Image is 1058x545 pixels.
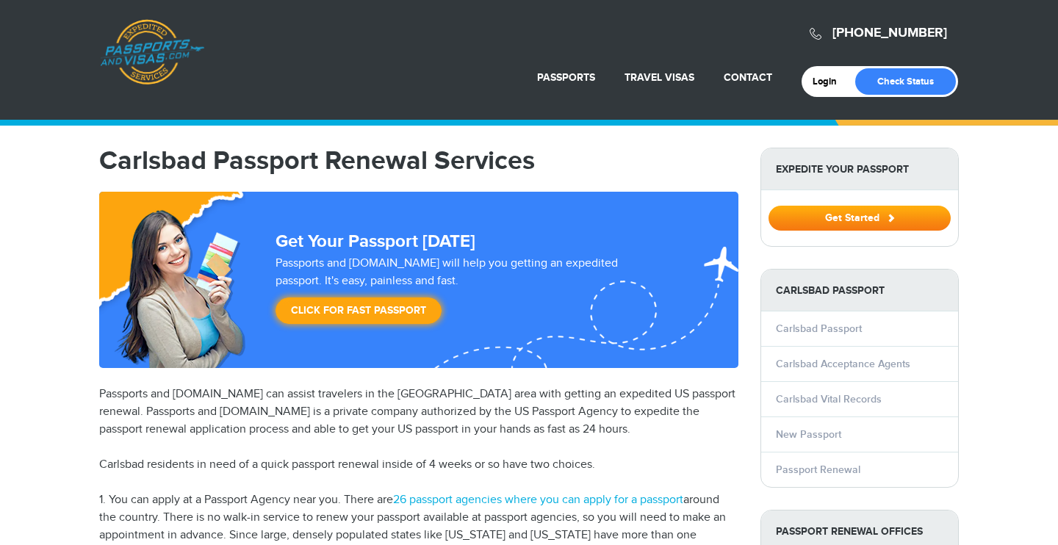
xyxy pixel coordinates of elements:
p: Carlsbad residents in need of a quick passport renewal inside of 4 weeks or so have two choices. [99,456,738,474]
a: Carlsbad Vital Records [776,393,882,405]
a: Travel Visas [625,71,694,84]
p: Passports and [DOMAIN_NAME] can assist travelers in the [GEOGRAPHIC_DATA] area with getting an ex... [99,386,738,438]
strong: Expedite Your Passport [761,148,958,190]
a: 26 passport agencies where you can apply for a passport [393,493,683,507]
a: Passport Renewal [776,463,860,476]
a: Passports [537,71,595,84]
h1: Carlsbad Passport Renewal Services [99,148,738,174]
a: Click for Fast Passport [276,297,442,324]
a: New Passport [776,428,841,441]
a: Login [813,76,847,87]
a: Carlsbad Passport [776,322,862,335]
a: Contact [724,71,772,84]
a: Get Started [769,212,951,223]
a: Passports & [DOMAIN_NAME] [100,19,204,85]
a: Carlsbad Acceptance Agents [776,358,910,370]
button: Get Started [769,206,951,231]
a: Check Status [855,68,956,95]
a: [PHONE_NUMBER] [832,25,947,41]
strong: Get Your Passport [DATE] [276,231,475,252]
div: Passports and [DOMAIN_NAME] will help you getting an expedited passport. It's easy, painless and ... [270,255,671,331]
strong: Carlsbad Passport [761,270,958,311]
